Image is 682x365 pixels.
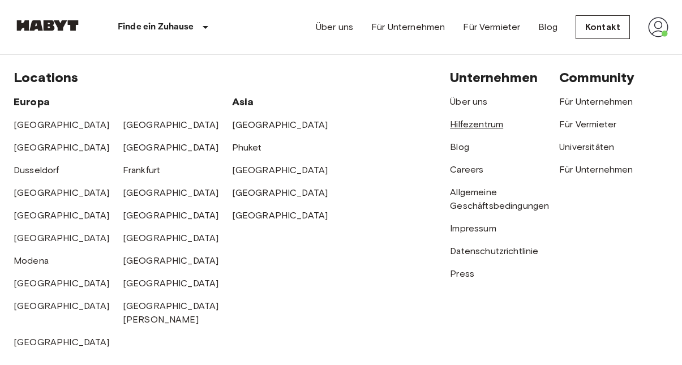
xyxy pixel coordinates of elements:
a: Blog [538,20,557,34]
a: [GEOGRAPHIC_DATA] [14,233,110,243]
a: Über uns [450,96,487,107]
a: Für Unternehmen [559,164,633,175]
a: [GEOGRAPHIC_DATA] [123,278,219,289]
a: [GEOGRAPHIC_DATA] [232,187,328,198]
a: [GEOGRAPHIC_DATA] [14,300,110,311]
a: [GEOGRAPHIC_DATA] [123,142,219,153]
a: [GEOGRAPHIC_DATA] [232,210,328,221]
img: Habyt [14,20,82,31]
a: Universitäten [559,141,614,152]
a: Frankfurt [123,165,160,175]
a: [GEOGRAPHIC_DATA] [14,337,110,347]
a: Impressum [450,223,496,234]
a: Für Unternehmen [371,20,445,34]
a: [GEOGRAPHIC_DATA] [14,119,110,130]
a: [GEOGRAPHIC_DATA] [14,187,110,198]
a: [GEOGRAPHIC_DATA] [14,142,110,153]
a: [GEOGRAPHIC_DATA] [14,278,110,289]
span: Community [559,69,634,85]
a: [GEOGRAPHIC_DATA] [123,255,219,266]
a: Über uns [316,20,353,34]
a: [GEOGRAPHIC_DATA] [123,233,219,243]
a: Hilfezentrum [450,119,503,130]
a: Careers [450,164,483,175]
a: [GEOGRAPHIC_DATA] [14,210,110,221]
a: Allgemeine Geschäftsbedingungen [450,187,549,211]
span: Asia [232,96,254,108]
a: Modena [14,255,49,266]
a: Dusseldorf [14,165,59,175]
a: Für Vermieter [559,119,616,130]
a: Für Unternehmen [559,96,633,107]
a: [GEOGRAPHIC_DATA] [123,187,219,198]
span: Locations [14,69,78,85]
span: Europa [14,96,50,108]
img: avatar [648,17,668,37]
span: Unternehmen [450,69,538,85]
a: Phuket [232,142,262,153]
a: [GEOGRAPHIC_DATA] [123,210,219,221]
a: Press [450,268,474,279]
a: [GEOGRAPHIC_DATA][PERSON_NAME] [123,300,219,325]
a: Kontakt [576,15,630,39]
p: Finde ein Zuhause [118,20,194,34]
a: [GEOGRAPHIC_DATA] [232,119,328,130]
a: [GEOGRAPHIC_DATA] [232,165,328,175]
a: Blog [450,141,469,152]
a: [GEOGRAPHIC_DATA] [123,119,219,130]
a: Datenschutzrichtlinie [450,246,538,256]
a: Für Vermieter [463,20,520,34]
